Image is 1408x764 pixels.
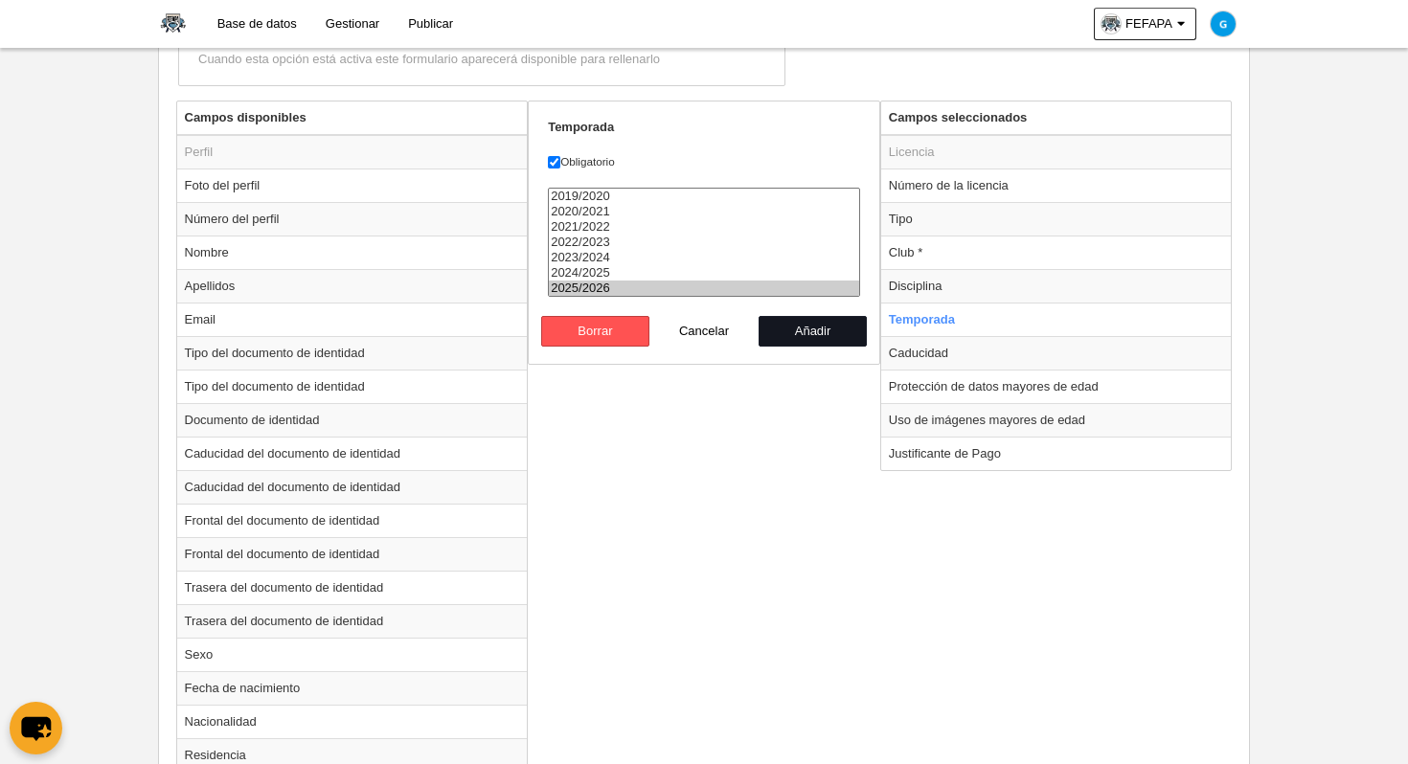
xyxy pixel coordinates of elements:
span: FEFAPA [1125,14,1172,34]
td: Nacionalidad [177,705,528,738]
td: Número de la licencia [881,169,1232,202]
td: Caducidad [881,336,1232,370]
td: Email [177,303,528,336]
td: Licencia [881,135,1232,169]
img: FEFAPA [159,11,188,34]
strong: Temporada [548,120,614,134]
option: 2024/2025 [549,265,859,281]
label: Obligatorio [548,153,860,170]
td: Uso de imágenes mayores de edad [881,403,1232,437]
td: Número del perfil [177,202,528,236]
td: Frontal del documento de identidad [177,537,528,571]
option: 2023/2024 [549,250,859,265]
td: Tipo del documento de identidad [177,336,528,370]
option: 2021/2022 [549,219,859,235]
td: Trasera del documento de identidad [177,571,528,604]
td: Fecha de nacimiento [177,671,528,705]
input: Obligatorio [548,156,560,169]
td: Tipo [881,202,1232,236]
td: Foto del perfil [177,169,528,202]
option: 2025/2026 [549,281,859,296]
img: c2l6ZT0zMHgzMCZmcz05JnRleHQ9RyZiZz0wMzliZTU%3D.png [1211,11,1236,36]
th: Campos disponibles [177,101,528,135]
td: Temporada [881,303,1232,336]
option: 2020/2021 [549,204,859,219]
td: Frontal del documento de identidad [177,504,528,537]
td: Disciplina [881,269,1232,303]
button: Borrar [541,316,650,347]
button: chat-button [10,702,62,754]
td: Sexo [177,638,528,671]
td: Caducidad del documento de identidad [177,470,528,504]
td: Documento de identidad [177,403,528,437]
button: Cancelar [649,316,759,347]
td: Club * [881,236,1232,269]
td: Tipo del documento de identidad [177,370,528,403]
a: FEFAPA [1094,8,1196,40]
td: Justificante de Pago [881,437,1232,470]
td: Trasera del documento de identidad [177,604,528,638]
td: Perfil [177,135,528,169]
td: Apellidos [177,269,528,303]
td: Caducidad del documento de identidad [177,437,528,470]
div: Cuando esta opción está activa este formulario aparecerá disponible para rellenarlo [198,51,765,68]
th: Campos seleccionados [881,101,1232,135]
option: 2019/2020 [549,189,859,204]
img: OaThJ7yPnDSw.30x30.jpg [1101,14,1121,34]
td: Protección de datos mayores de edad [881,370,1232,403]
button: Añadir [759,316,868,347]
td: Nombre [177,236,528,269]
option: 2022/2023 [549,235,859,250]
